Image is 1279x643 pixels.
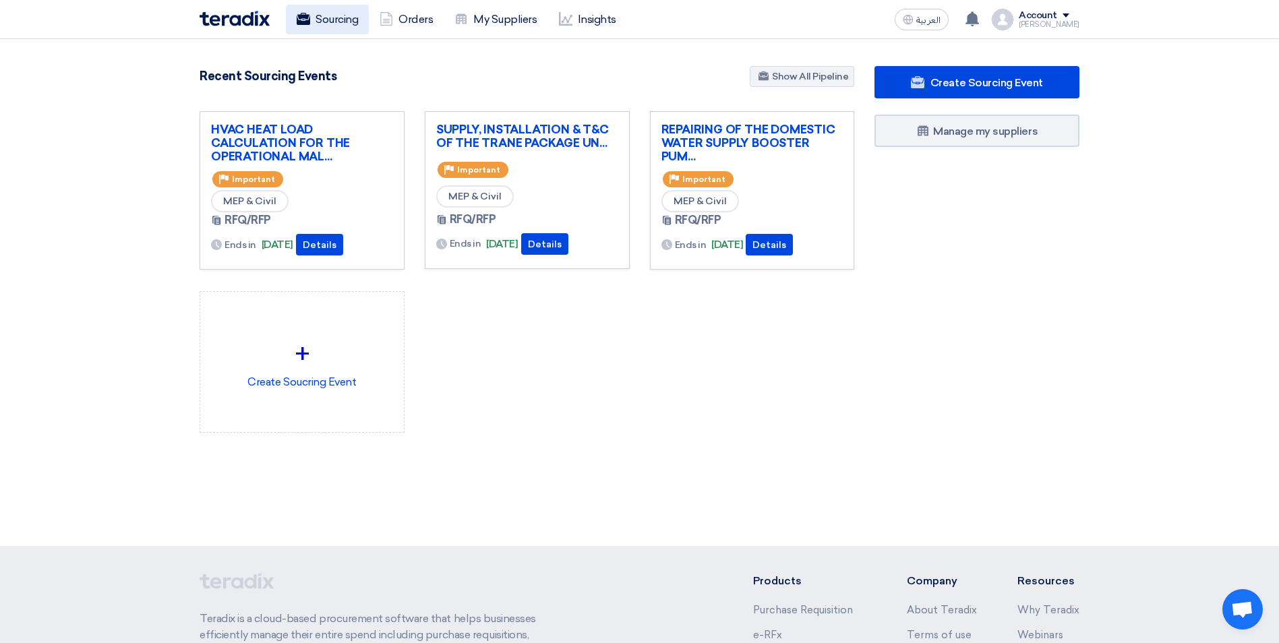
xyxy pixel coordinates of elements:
[1017,573,1079,589] li: Resources
[746,234,793,255] button: Details
[753,629,782,641] a: e-RFx
[211,303,393,421] div: Create Soucring Event
[200,69,336,84] h4: Recent Sourcing Events
[1019,21,1079,28] div: [PERSON_NAME]
[211,334,393,374] div: +
[711,237,743,253] span: [DATE]
[1017,604,1079,616] a: Why Teradix
[661,123,843,163] a: REPAIRING OF THE DOMESTIC WATER SUPPLY BOOSTER PUM...
[753,604,853,616] a: Purchase Requisition
[661,190,739,212] span: MEP & Civil
[675,238,707,252] span: Ends in
[444,5,547,34] a: My Suppliers
[369,5,444,34] a: Orders
[753,573,867,589] li: Products
[874,115,1079,147] a: Manage my suppliers
[675,212,721,228] span: RFQ/RFP
[930,76,1043,89] span: Create Sourcing Event
[436,185,514,208] span: MEP & Civil
[225,212,271,228] span: RFQ/RFP
[296,234,343,255] button: Details
[436,123,618,150] a: SUPPLY, INSTALLATION & T&C OF THE TRANE PACKAGE UN...
[450,212,496,228] span: RFQ/RFP
[916,16,941,25] span: العربية
[200,11,270,26] img: Teradix logo
[450,237,481,251] span: Ends in
[232,175,275,184] span: Important
[907,573,977,589] li: Company
[907,629,972,641] a: Terms of use
[895,9,949,30] button: العربية
[225,238,256,252] span: Ends in
[262,237,293,253] span: [DATE]
[521,233,568,255] button: Details
[486,237,518,252] span: [DATE]
[992,9,1013,30] img: profile_test.png
[907,604,977,616] a: About Teradix
[1019,10,1057,22] div: Account
[750,66,854,87] a: Show All Pipeline
[1017,629,1063,641] a: Webinars
[286,5,369,34] a: Sourcing
[548,5,627,34] a: Insights
[1222,589,1263,630] div: Open chat
[211,123,393,163] a: HVAC HEAT LOAD CALCULATION FOR THE OPERATIONAL MAL...
[682,175,725,184] span: Important
[457,165,500,175] span: Important
[211,190,289,212] span: MEP & Civil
